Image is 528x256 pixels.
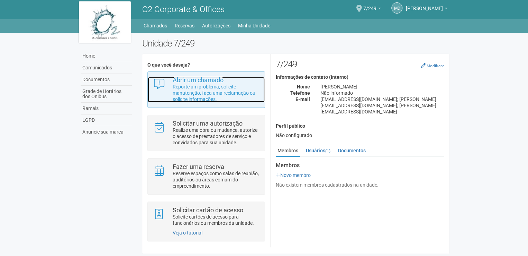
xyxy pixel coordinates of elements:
div: Não existem membros cadastrados na unidade. [276,182,444,188]
a: Documentos [336,145,367,156]
strong: Abrir um chamado [173,76,224,84]
a: Documentos [81,74,132,86]
p: Reporte um problema, solicite manutenção, faça uma reclamação ou solicite informações. [173,84,260,102]
small: (1) [325,148,330,153]
p: Solicite cartões de acesso para funcionários ou membros da unidade. [173,214,260,226]
a: Reservas [175,21,194,31]
strong: Membros [276,162,444,169]
a: Veja o tutorial [173,230,202,236]
div: Não informado [315,90,449,96]
small: Modificar [427,63,444,68]
a: Grade de Horários dos Ônibus [81,86,132,103]
strong: Solicitar cartão de acesso [173,206,243,214]
p: Reserve espaços como salas de reunião, auditórios ou áreas comum do empreendimento. [173,170,260,189]
div: [EMAIL_ADDRESS][DOMAIN_NAME]; [PERSON_NAME][EMAIL_ADDRESS][DOMAIN_NAME]; [PERSON_NAME][EMAIL_ADDR... [315,96,449,115]
a: Comunicados [81,62,132,74]
a: Chamados [144,21,167,31]
a: LGPD [81,114,132,126]
a: Abrir um chamado Reporte um problema, solicite manutenção, faça uma reclamação ou solicite inform... [153,77,259,102]
div: Não configurado [276,132,444,138]
a: Md [391,2,402,14]
h2: 7/249 [276,59,444,69]
strong: Fazer uma reserva [173,163,224,170]
a: Home [81,50,132,62]
h4: Informações de contato (interno) [276,75,444,80]
a: Fazer uma reserva Reserve espaços como salas de reunião, auditórios ou áreas comum do empreendime... [153,164,259,189]
a: Autorizações [202,21,230,31]
strong: Solicitar uma autorização [173,120,243,127]
a: Anuncie sua marca [81,126,132,138]
a: Solicitar uma autorização Realize uma obra ou mudança, autorize o acesso de prestadores de serviç... [153,120,259,146]
div: [PERSON_NAME] [315,84,449,90]
strong: E-mail [295,96,310,102]
h2: Unidade 7/249 [142,38,449,49]
p: Realize uma obra ou mudança, autorize o acesso de prestadores de serviço e convidados para sua un... [173,127,260,146]
a: [PERSON_NAME] [406,7,447,12]
strong: Telefone [290,90,310,96]
a: 7/249 [363,7,381,12]
a: Minha Unidade [238,21,270,31]
a: Usuários(1) [304,145,332,156]
h4: Perfil público [276,123,444,129]
a: Ramais [81,103,132,114]
h4: O que você deseja? [147,62,265,68]
span: O2 Corporate & Offices [142,5,225,14]
a: Novo membro [276,172,311,178]
a: Modificar [421,63,444,68]
img: logo.jpg [79,1,131,43]
a: Solicitar cartão de acesso Solicite cartões de acesso para funcionários ou membros da unidade. [153,207,259,226]
a: Membros [276,145,300,157]
strong: Nome [297,84,310,89]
